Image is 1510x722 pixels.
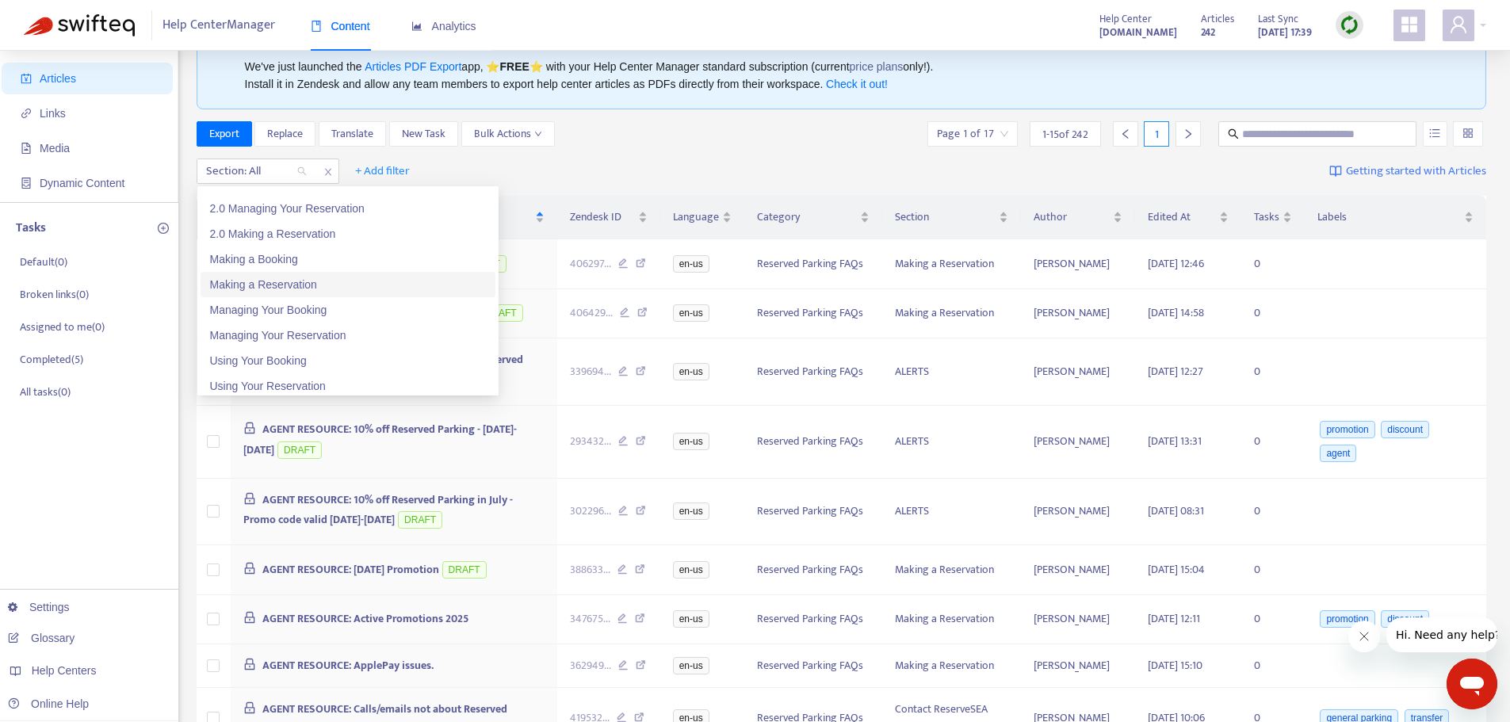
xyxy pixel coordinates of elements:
span: Section [895,208,995,226]
span: 406297 ... [570,255,611,273]
td: Reserved Parking FAQs [744,406,883,479]
span: agent [1320,445,1356,462]
span: Help Center Manager [162,10,275,40]
a: Online Help [8,697,89,710]
td: Making a Reservation [882,644,1020,688]
span: 1 - 15 of 242 [1042,126,1088,143]
span: promotion [1320,610,1374,628]
span: Last Sync [1258,10,1298,28]
span: DRAFT [398,511,442,529]
p: Default ( 0 ) [20,254,67,270]
span: 302296 ... [570,502,611,520]
span: account-book [21,73,32,84]
th: Labels [1305,196,1486,239]
span: user [1449,15,1468,34]
button: Translate [319,121,386,147]
span: [DATE] 12:11 [1148,609,1200,628]
span: + Add filter [355,162,410,181]
span: [DATE] 15:10 [1148,656,1202,674]
div: Making a Reservation [210,276,486,293]
div: Using Your Reservation [201,373,495,399]
span: en-us [673,363,709,380]
th: Zendesk ID [557,196,660,239]
td: 0 [1241,406,1305,479]
span: discount [1381,610,1429,628]
span: link [21,108,32,119]
span: [DATE] 13:31 [1148,432,1202,450]
td: 0 [1241,289,1305,339]
td: Making a Reservation [882,595,1020,645]
span: AGENT RESOURCE: 10% off Reserved Parking - [DATE]-[DATE] [243,420,517,459]
span: AGENT RESOURCE: ApplePay issues. [262,656,434,674]
a: Getting started with Articles [1329,159,1486,184]
span: en-us [673,255,709,273]
td: [PERSON_NAME] [1021,239,1135,289]
span: Help Center [1099,10,1152,28]
th: Author [1021,196,1135,239]
span: Export [209,125,239,143]
span: Category [757,208,858,226]
td: Making a Reservation [882,289,1020,339]
span: en-us [673,502,709,520]
span: Language [673,208,719,226]
span: 388633 ... [570,561,610,579]
span: 406429 ... [570,304,613,322]
span: AGENT RESOURCE: Active Promotions 2025 [262,609,468,628]
span: Getting started with Articles [1346,162,1486,181]
p: Assigned to me ( 0 ) [20,319,105,335]
span: 293432 ... [570,433,611,450]
span: AGENT RESOURCE: 10% off Reserved Parking in July - Promo code valid [DATE]-[DATE] [243,491,513,529]
td: ALERTS [882,479,1020,546]
span: discount [1381,421,1429,438]
img: Swifteq [24,14,135,36]
td: 0 [1241,595,1305,645]
a: Check it out! [826,78,888,90]
span: Dynamic Content [40,177,124,189]
td: [PERSON_NAME] [1021,479,1135,546]
div: 2.0 Managing Your Reservation [210,200,486,217]
span: right [1183,128,1194,139]
td: [PERSON_NAME] [1021,644,1135,688]
button: Export [197,121,252,147]
span: close [318,162,338,181]
span: DRAFT [479,304,523,322]
span: search [1228,128,1239,139]
div: 2.0 Making a Reservation [201,221,495,246]
b: FREE [499,60,529,73]
a: Settings [8,601,70,613]
div: Managing Your Reservation [210,327,486,344]
td: Reserved Parking FAQs [744,479,883,546]
span: lock [243,701,256,714]
span: down [534,130,542,138]
div: Managing Your Booking [201,297,495,323]
td: [PERSON_NAME] [1021,595,1135,645]
td: Reserved Parking FAQs [744,644,883,688]
td: [PERSON_NAME] [1021,289,1135,339]
span: lock [243,492,256,505]
span: container [21,178,32,189]
th: Edited At [1135,196,1240,239]
td: Reserved Parking FAQs [744,545,883,595]
td: 0 [1241,239,1305,289]
img: image-link [1329,165,1342,178]
a: Articles PDF Export [365,60,461,73]
p: Completed ( 5 ) [20,351,83,368]
span: Analytics [411,20,476,32]
div: 2.0 Making a Reservation [210,225,486,243]
span: en-us [673,304,709,322]
td: Reserved Parking FAQs [744,289,883,339]
td: Making a Reservation [882,239,1020,289]
span: appstore [1400,15,1419,34]
span: Replace [267,125,303,143]
span: left [1120,128,1131,139]
p: Tasks [16,219,46,238]
span: Translate [331,125,373,143]
span: [DATE] 12:46 [1148,254,1204,273]
span: DRAFT [442,561,487,579]
button: New Task [389,121,458,147]
span: [DATE] 15:04 [1148,560,1205,579]
button: Bulk Actionsdown [461,121,555,147]
span: AGENT RESOURCE: [DATE] Promotion [262,560,439,579]
span: plus-circle [158,223,169,234]
span: [DATE] 14:58 [1148,304,1204,322]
